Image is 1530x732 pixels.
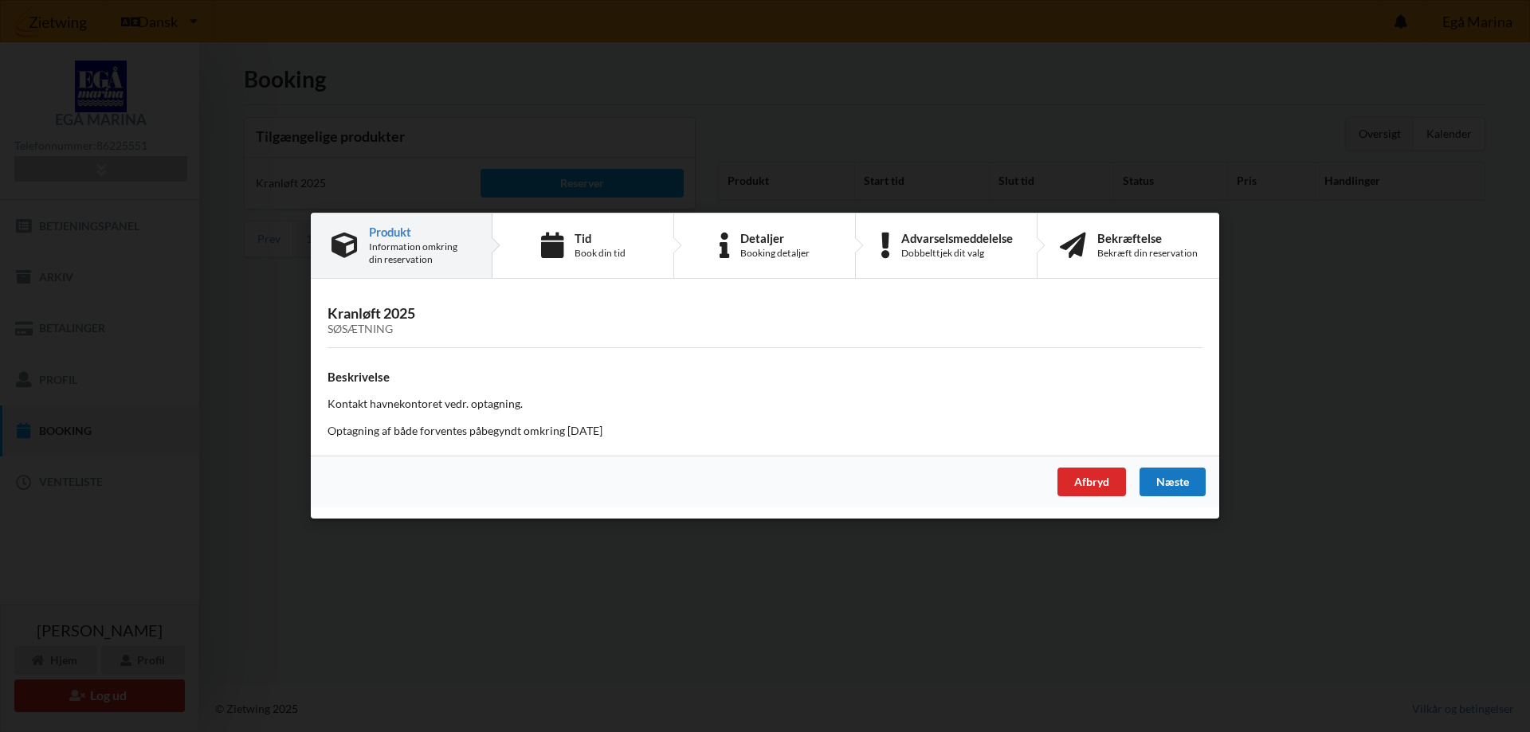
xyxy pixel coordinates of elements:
[328,370,1202,385] h4: Beskrivelse
[1097,232,1198,245] div: Bekræftelse
[328,323,1202,337] div: Søsætning
[328,397,1202,413] p: Kontakt havnekontoret vedr. optagning.
[740,247,810,260] div: Booking detaljer
[740,232,810,245] div: Detaljer
[1140,468,1206,497] div: Næste
[1097,247,1198,260] div: Bekræft din reservation
[1057,468,1126,497] div: Afbryd
[901,232,1013,245] div: Advarselsmeddelelse
[328,305,1202,337] h3: Kranløft 2025
[369,225,471,238] div: Produkt
[328,424,1202,440] p: Optagning af både forventes påbegyndt omkring [DATE]
[901,247,1013,260] div: Dobbelttjek dit valg
[575,247,626,260] div: Book din tid
[575,232,626,245] div: Tid
[369,241,471,266] div: Information omkring din reservation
